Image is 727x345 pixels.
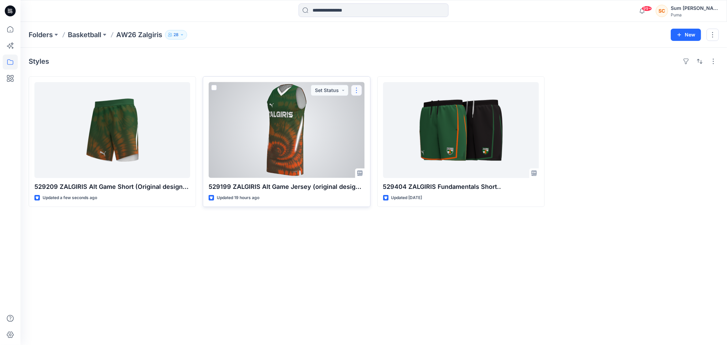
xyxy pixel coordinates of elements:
[671,12,718,17] div: Puma
[217,194,259,201] p: Updated 19 hours ago
[642,6,652,11] span: 99+
[116,30,162,40] p: AW26 Zalgiris
[391,194,422,201] p: Updated [DATE]
[383,82,539,178] a: 529404 ZALGIRIS Fundamentals Short..
[34,82,190,178] a: 529209 ZALGIRIS Alt Game Short (Original design, 1 way placement cut))
[209,82,364,178] a: 529199 ZALGIRIS Alt Game Jersey (original design, 1 way placement cut)
[209,182,364,192] p: 529199 ZALGIRIS Alt Game Jersey (original design, 1 way placement cut)
[29,57,49,65] h4: Styles
[656,5,668,17] div: SC
[671,4,718,12] div: Sum [PERSON_NAME]
[165,30,187,40] button: 28
[383,182,539,192] p: 529404 ZALGIRIS Fundamentals Short..
[68,30,101,40] a: Basketball
[43,194,97,201] p: Updated a few seconds ago
[173,31,179,39] p: 28
[29,30,53,40] a: Folders
[671,29,701,41] button: New
[34,182,190,192] p: 529209 ZALGIRIS Alt Game Short (Original design, 1 way placement cut))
